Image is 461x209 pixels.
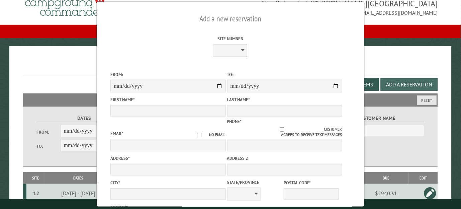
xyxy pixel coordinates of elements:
th: Site [26,172,44,184]
div: 12 [29,190,43,197]
h2: Filters [23,93,438,106]
label: Address [110,155,225,161]
td: $2940.31 [364,184,409,203]
th: Due [364,172,409,184]
label: Customer agrees to receive text messages [227,127,342,138]
button: Reset [417,95,437,105]
label: Postal Code [284,180,339,186]
h2: Add a new reservation [110,12,350,25]
label: To: [227,71,342,78]
label: Phone [227,119,242,124]
input: Customer agrees to receive text messages [240,127,324,132]
label: No email [189,132,226,138]
label: Site Number [173,36,288,42]
label: Customer Name [329,115,425,122]
label: From: [36,129,60,135]
div: [DATE] - [DATE] [46,190,111,197]
label: Email [110,131,123,136]
th: Edit [409,172,438,184]
label: State/Province [227,179,282,186]
label: Last Name [227,96,342,103]
label: From: [110,71,225,78]
button: Add a Reservation [381,78,438,91]
label: City [110,180,225,186]
h1: Reservations [23,57,438,75]
label: To: [36,143,60,149]
label: First Name [110,96,225,103]
input: No email [189,133,209,137]
label: Dates [36,115,132,122]
label: Address 2 [227,155,342,161]
th: Dates [44,172,112,184]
